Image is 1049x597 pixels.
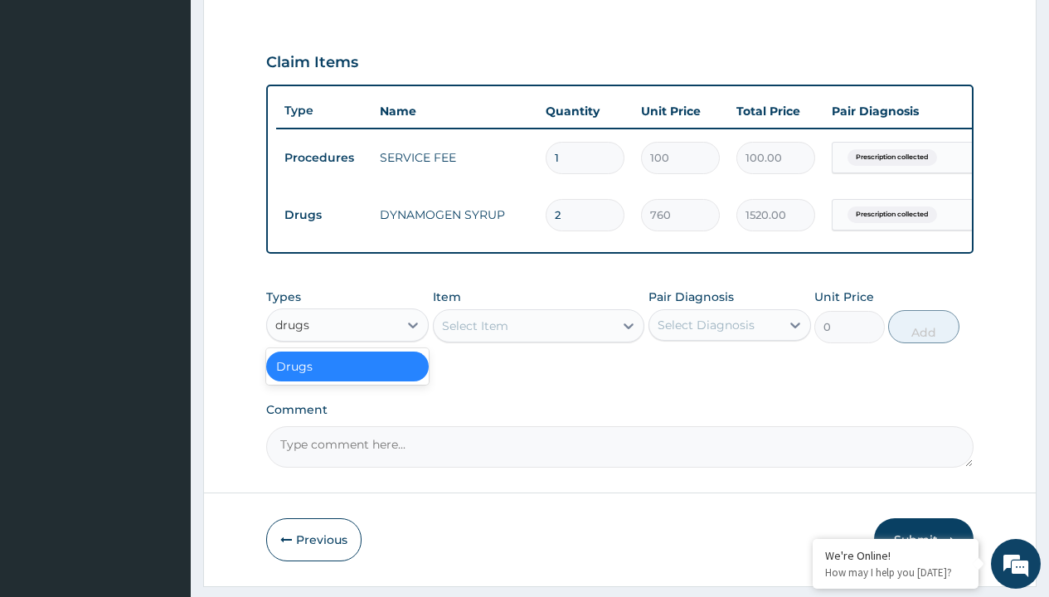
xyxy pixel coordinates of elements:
[814,289,874,305] label: Unit Price
[276,143,372,173] td: Procedures
[825,565,966,580] p: How may I help you today?
[266,290,301,304] label: Types
[96,187,229,355] span: We're online!
[888,310,959,343] button: Add
[31,83,67,124] img: d_794563401_company_1708531726252_794563401
[272,8,312,48] div: Minimize live chat window
[442,318,508,334] div: Select Item
[266,54,358,72] h3: Claim Items
[433,289,461,305] label: Item
[86,93,279,114] div: Chat with us now
[847,149,937,166] span: Prescription collected
[537,95,633,128] th: Quantity
[266,518,362,561] button: Previous
[372,141,537,174] td: SERVICE FEE
[266,403,974,417] label: Comment
[372,198,537,231] td: DYNAMOGEN SYRUP
[823,95,1006,128] th: Pair Diagnosis
[648,289,734,305] label: Pair Diagnosis
[728,95,823,128] th: Total Price
[266,352,429,381] div: Drugs
[276,95,372,126] th: Type
[633,95,728,128] th: Unit Price
[874,518,974,561] button: Submit
[8,410,316,468] textarea: Type your message and hit 'Enter'
[825,548,966,563] div: We're Online!
[658,317,755,333] div: Select Diagnosis
[276,200,372,231] td: Drugs
[372,95,537,128] th: Name
[847,206,937,223] span: Prescription collected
